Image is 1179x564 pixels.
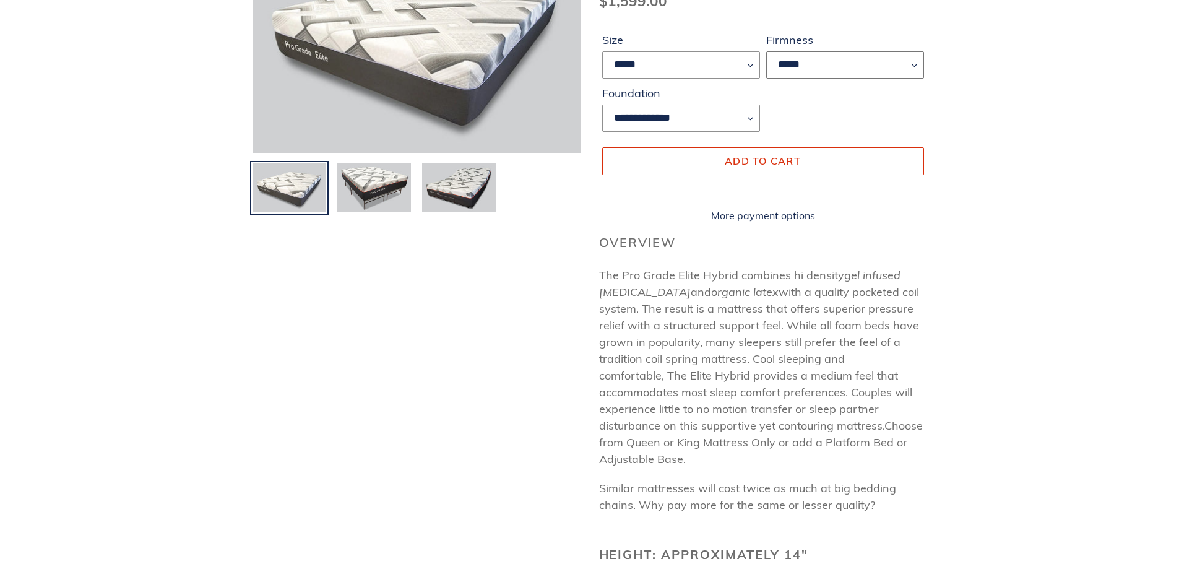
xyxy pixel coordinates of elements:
button: Add to cart [602,147,924,175]
span: Add to cart [725,155,801,167]
label: Firmness [766,32,924,48]
label: Size [602,32,760,48]
em: gel infused [MEDICAL_DATA] [599,268,900,299]
label: Foundation [602,85,760,102]
span: Choose from Queen or King Mattress Only or add a Platform Bed or Adjustable Base. [599,419,923,466]
em: organic latex [711,285,779,299]
b: Height: Approximately 14" [599,547,809,562]
span: The Pro Grade Elite Hybrid combines hi density and with a quality pocketed coil system. The resul... [599,268,923,466]
h2: Overview [599,235,927,250]
img: Load image into Gallery viewer, Pro Grade Elite FS Hybrid Mattress [421,162,497,214]
span: Similar mattresses will cost twice as much at big bedding chains. Why pay more for the same or le... [599,481,896,512]
img: Load image into Gallery viewer, Pro Grade Elite FS Hybrid Mattress [251,162,327,214]
a: More payment options [602,208,924,223]
img: Load image into Gallery viewer, Pro Grade Elite FS Hybrid Mattress [336,162,412,214]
